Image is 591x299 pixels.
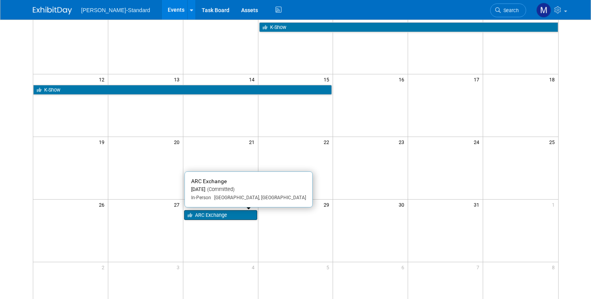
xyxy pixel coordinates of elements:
[323,200,333,209] span: 29
[173,137,183,147] span: 20
[490,4,526,17] a: Search
[326,262,333,272] span: 5
[211,195,306,200] span: [GEOGRAPHIC_DATA], [GEOGRAPHIC_DATA]
[33,7,72,14] img: ExhibitDay
[98,137,108,147] span: 19
[173,200,183,209] span: 27
[473,137,483,147] span: 24
[81,7,150,13] span: [PERSON_NAME]-Standard
[251,262,258,272] span: 4
[323,137,333,147] span: 22
[548,137,558,147] span: 25
[33,85,332,95] a: K-Show
[398,200,408,209] span: 30
[398,74,408,84] span: 16
[551,262,558,272] span: 8
[536,3,551,18] img: Michael Crawford
[205,186,235,192] span: (Committed)
[176,262,183,272] span: 3
[473,200,483,209] span: 31
[473,74,483,84] span: 17
[323,74,333,84] span: 15
[98,200,108,209] span: 26
[548,74,558,84] span: 18
[184,210,257,220] a: ARC Exchange
[191,186,306,193] div: [DATE]
[248,74,258,84] span: 14
[98,74,108,84] span: 12
[476,262,483,272] span: 7
[248,137,258,147] span: 21
[191,178,227,184] span: ARC Exchange
[398,137,408,147] span: 23
[173,74,183,84] span: 13
[191,195,211,200] span: In-Person
[401,262,408,272] span: 6
[259,22,558,32] a: K-Show
[101,262,108,272] span: 2
[551,200,558,209] span: 1
[501,7,519,13] span: Search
